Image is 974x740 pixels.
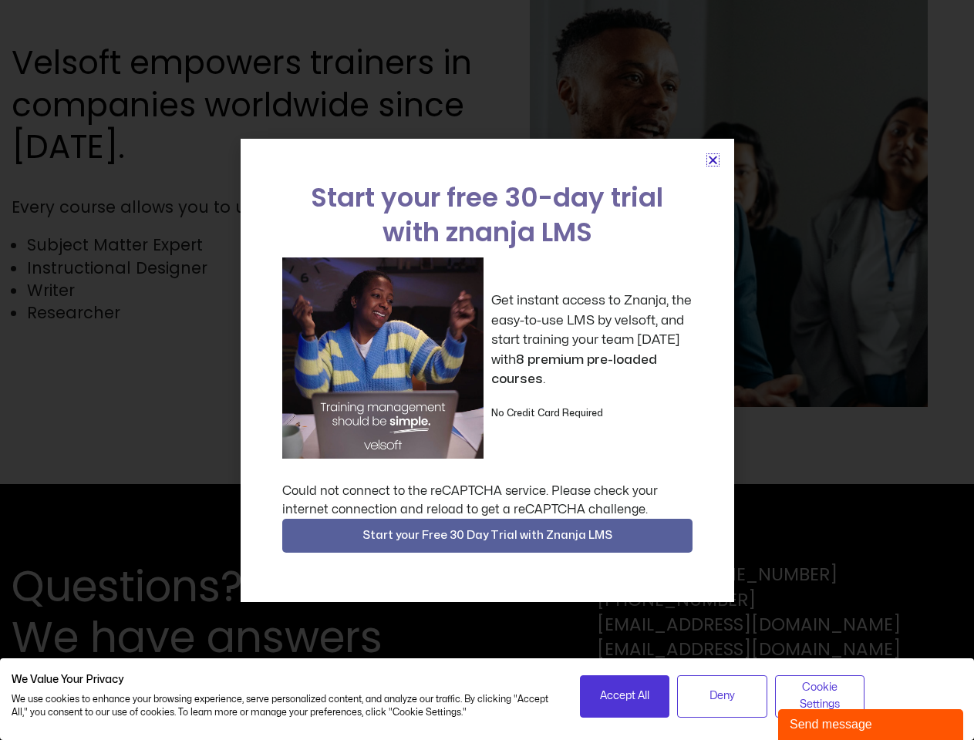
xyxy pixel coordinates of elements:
div: Could not connect to the reCAPTCHA service. Please check your internet connection and reload to g... [282,482,693,519]
button: Deny all cookies [677,675,767,718]
h2: Start your free 30-day trial with znanja LMS [282,180,693,250]
p: We use cookies to enhance your browsing experience, serve personalized content, and analyze our t... [12,693,557,719]
button: Adjust cookie preferences [775,675,865,718]
strong: No Credit Card Required [491,409,603,418]
span: Accept All [600,688,649,705]
span: Start your Free 30 Day Trial with Znanja LMS [362,526,612,545]
p: Get instant access to Znanja, the easy-to-use LMS by velsoft, and start training your team [DATE]... [491,291,693,389]
button: Start your Free 30 Day Trial with Znanja LMS [282,519,693,553]
span: Deny [709,688,735,705]
h2: We Value Your Privacy [12,673,557,687]
img: a woman sitting at her laptop dancing [282,257,484,459]
span: Cookie Settings [785,679,855,714]
strong: 8 premium pre-loaded courses [491,353,657,386]
button: Accept all cookies [580,675,670,718]
iframe: chat widget [778,706,966,740]
a: Close [707,154,719,166]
